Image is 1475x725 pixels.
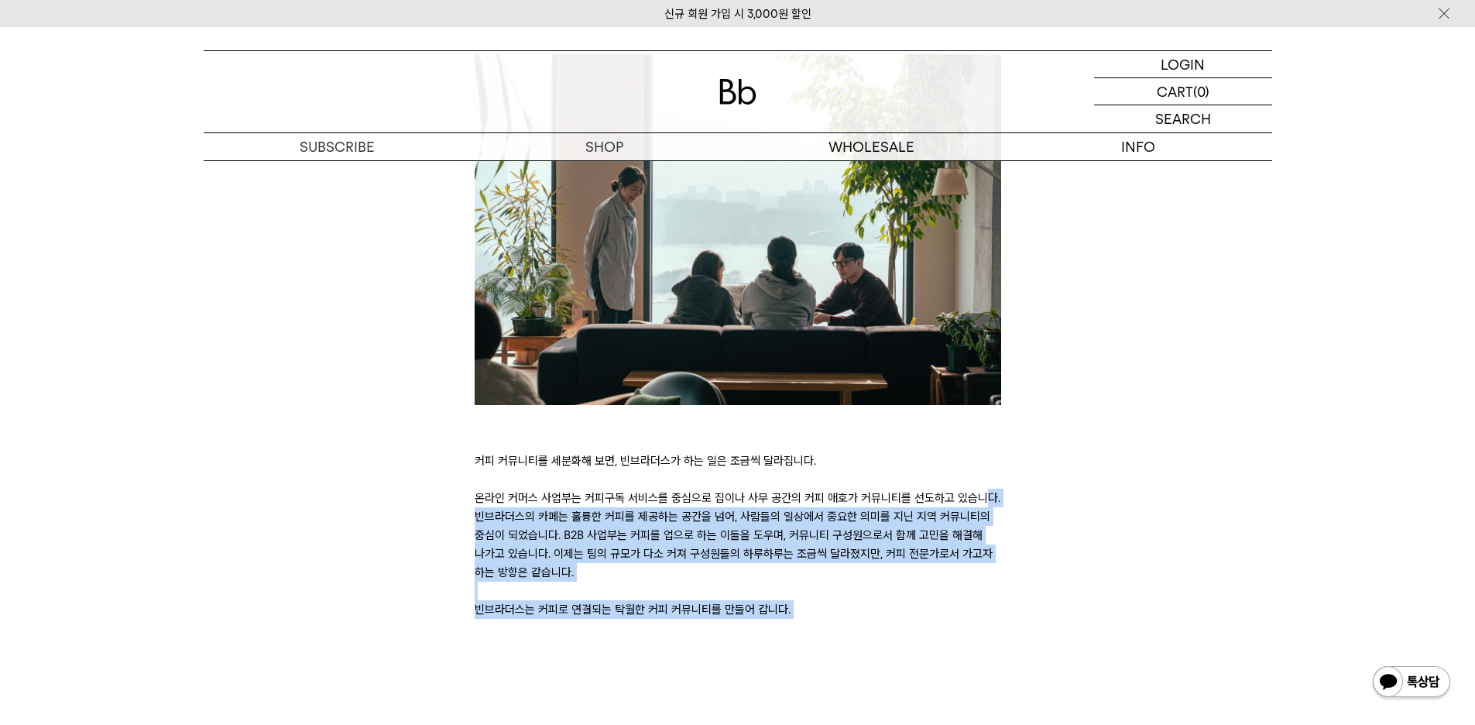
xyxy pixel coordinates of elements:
[475,452,1001,619] p: 커피 커뮤니티를 세분화해 보면, 빈브라더스가 하는 일은 조금씩 달라집니다. 온라인 커머스 사업부는 커피구독 서비스를 중심으로 집이나 사무 공간의 커피 애호가 커뮤니티를 선도하...
[1005,133,1272,160] p: INFO
[664,7,811,21] a: 신규 회원 가입 시 3,000원 할인
[471,133,738,160] a: SHOP
[1094,51,1272,78] a: LOGIN
[1161,51,1205,77] p: LOGIN
[204,133,471,160] a: SUBSCRIBE
[1094,78,1272,105] a: CART (0)
[1157,78,1193,105] p: CART
[1193,78,1209,105] p: (0)
[738,133,1005,160] p: WHOLESALE
[1155,105,1211,132] p: SEARCH
[1371,665,1452,702] img: 카카오톡 채널 1:1 채팅 버튼
[719,79,756,105] img: 로고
